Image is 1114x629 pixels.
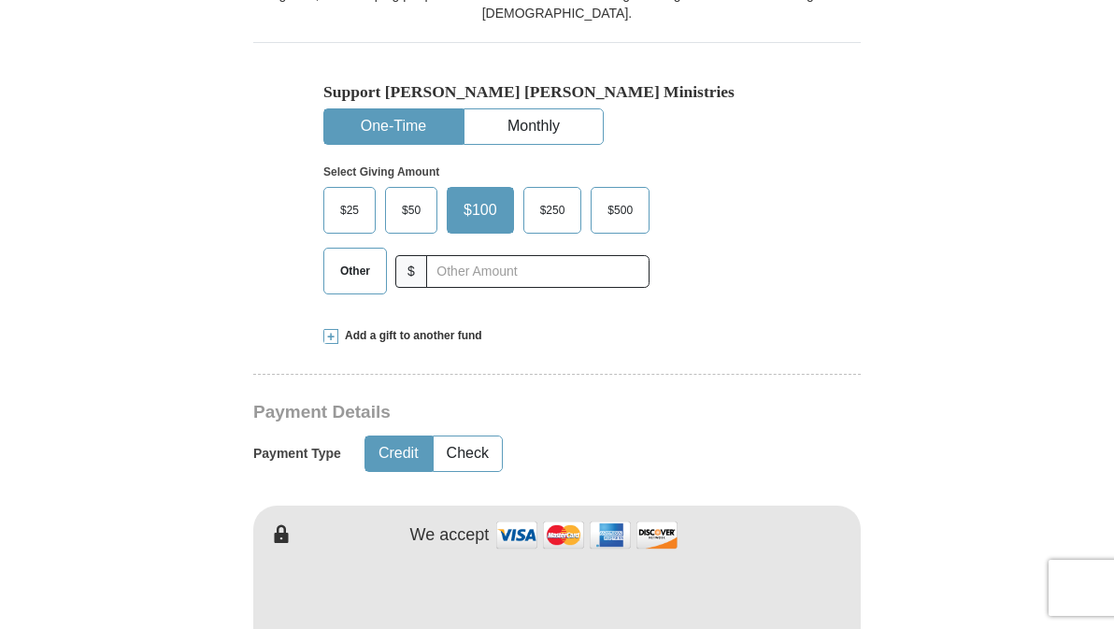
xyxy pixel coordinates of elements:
[454,196,507,224] span: $100
[531,196,575,224] span: $250
[493,515,680,555] img: credit cards accepted
[598,196,642,224] span: $500
[365,436,432,471] button: Credit
[253,446,341,462] h5: Payment Type
[324,109,463,144] button: One-Time
[338,328,482,344] span: Add a gift to another fund
[323,165,439,179] strong: Select Giving Amount
[393,196,430,224] span: $50
[395,255,427,288] span: $
[434,436,502,471] button: Check
[464,109,603,144] button: Monthly
[410,525,490,546] h4: We accept
[331,257,379,285] span: Other
[323,82,791,102] h5: Support [PERSON_NAME] [PERSON_NAME] Ministries
[426,255,650,288] input: Other Amount
[253,402,730,423] h3: Payment Details
[331,196,368,224] span: $25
